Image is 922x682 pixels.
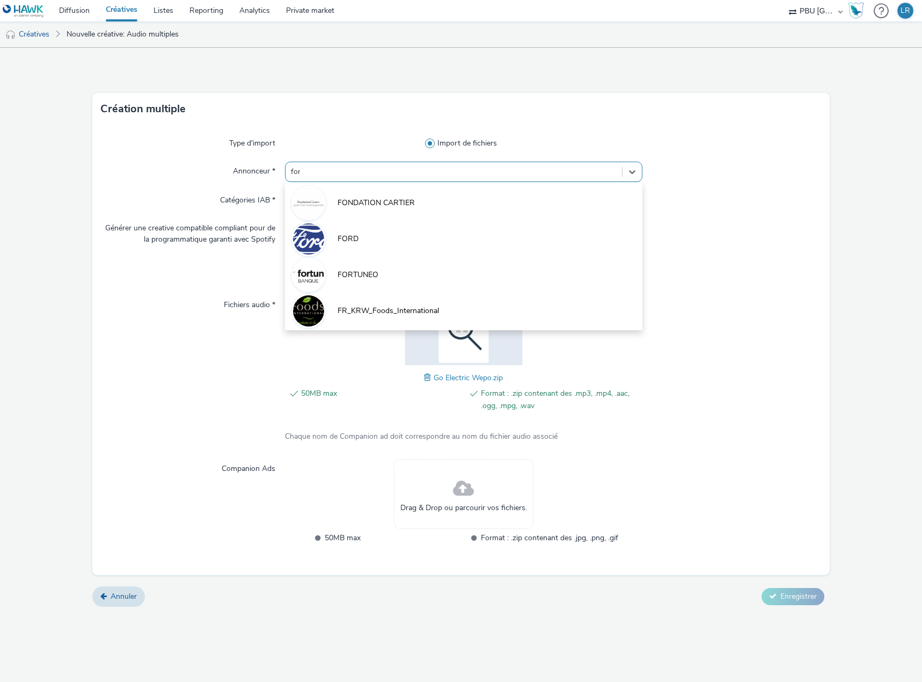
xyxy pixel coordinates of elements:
span: 50MB max [325,532,462,544]
a: Nouvelle créative: Audio multiples [61,21,184,47]
span: Enregistrer [780,591,817,601]
label: Générer une creative compatible compliant pour de la programmatique garanti avec Spotify [101,219,280,245]
span: Format : .zip contenant des .mp3, .mp4, .aac, .ogg, .mpg, .wav [481,387,642,412]
span: Go Electric Wepo.zip [434,373,503,383]
img: undefined Logo [3,4,44,18]
div: Chaque nom de Companion ad doit correspondre au nom du fichier audio associé [285,431,642,442]
img: Hawk Academy [848,2,864,19]
span: Import de fichiers [437,138,497,149]
span: FORTUNEO [338,270,378,280]
span: Annuler [111,591,137,601]
button: Enregistrer [762,588,824,605]
img: FONDATION CARTIER [293,187,324,219]
div: LR [901,3,910,19]
span: FORD [338,234,358,244]
label: Companion Ads [217,459,280,474]
img: FORD [293,223,324,255]
label: Type d'import [225,134,280,149]
a: Annuler [92,586,145,607]
label: Catégories IAB * [216,191,280,206]
span: FONDATION CARTIER [338,198,415,208]
label: Fichiers audio * [219,295,280,310]
span: Drag & Drop ou parcourir vos fichiers. [400,503,527,513]
a: Hawk Academy [848,2,868,19]
span: Format : .zip contenant des .jpg, .png, .gif [481,532,618,544]
h3: Création multiple [100,101,186,117]
label: Annonceur * [229,162,280,177]
img: FR_KRW_Foods_International [293,295,324,327]
span: FR_KRW_Foods_International [338,306,439,316]
img: FORTUNEO [293,259,324,291]
img: audio [5,30,16,40]
span: 50MB max [301,387,463,412]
